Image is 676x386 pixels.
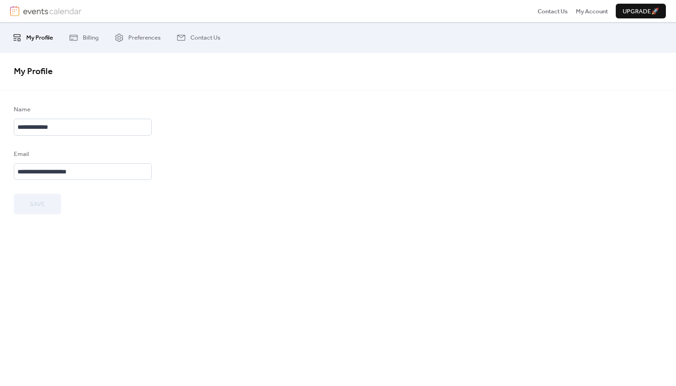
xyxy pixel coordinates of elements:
a: Contact Us [170,26,227,49]
a: Billing [62,26,105,49]
div: Email [14,150,150,159]
a: My Account [576,6,608,16]
span: Upgrade 🚀 [623,7,659,16]
span: Billing [83,33,98,42]
a: Contact Us [538,6,568,16]
span: Preferences [128,33,160,42]
button: Upgrade🚀 [616,4,666,18]
a: My Profile [6,26,60,49]
span: My Profile [26,33,53,42]
a: Preferences [108,26,167,49]
span: Contact Us [190,33,220,42]
span: My Profile [14,63,53,80]
div: Name [14,105,150,114]
span: Contact Us [538,7,568,16]
img: logotype [23,6,81,16]
img: logo [10,6,19,16]
span: My Account [576,7,608,16]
